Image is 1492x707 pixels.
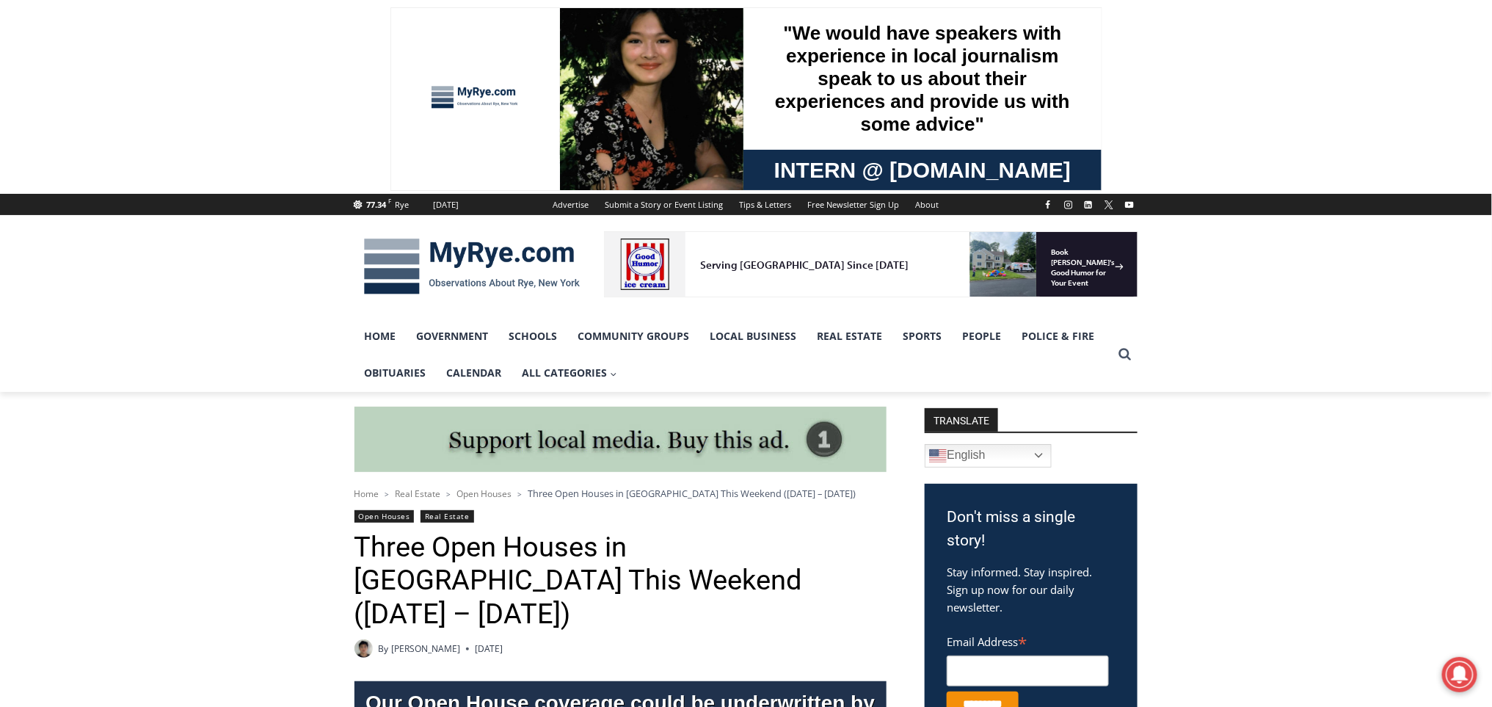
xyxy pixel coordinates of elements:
[421,510,474,523] a: Real Estate
[354,486,887,501] nav: Breadcrumbs
[150,92,208,175] div: "[PERSON_NAME]'s draw is the fine variety of pristine raw fish kept on hand"
[4,151,144,207] span: Open Tues. - Sun. [PHONE_NUMBER]
[457,487,512,500] a: Open Houses
[447,15,511,57] h4: Book [PERSON_NAME]'s Good Humor for Your Event
[545,194,597,215] a: Advertise
[354,407,887,473] img: support local media, buy this ad
[947,506,1116,552] h3: Don't miss a single story!
[385,489,390,499] span: >
[436,4,530,67] a: Book [PERSON_NAME]'s Good Humor for Your Event
[1100,196,1118,214] a: X
[354,487,379,500] a: Home
[908,194,947,215] a: About
[800,194,908,215] a: Free Newsletter Sign Up
[528,487,856,500] span: Three Open Houses in [GEOGRAPHIC_DATA] This Weekend ([DATE] – [DATE])
[518,489,523,499] span: >
[447,489,451,499] span: >
[366,199,386,210] span: 77.34
[512,355,628,391] button: Child menu of All Categories
[925,408,998,432] strong: TRANSLATE
[499,318,568,355] a: Schools
[700,318,807,355] a: Local Business
[354,318,407,355] a: Home
[354,639,373,658] a: Author image
[391,642,460,655] a: [PERSON_NAME]
[353,142,711,183] a: Intern @ [DOMAIN_NAME]
[354,355,437,391] a: Obituaries
[545,194,947,215] nav: Secondary Navigation
[396,198,410,211] div: Rye
[354,531,887,631] h1: Three Open Houses in [GEOGRAPHIC_DATA] This Weekend ([DATE] – [DATE])
[1080,196,1097,214] a: Linkedin
[568,318,700,355] a: Community Groups
[925,444,1052,468] a: English
[388,197,391,205] span: F
[1121,196,1138,214] a: YouTube
[1060,196,1077,214] a: Instagram
[893,318,953,355] a: Sports
[354,318,1112,392] nav: Primary Navigation
[953,318,1012,355] a: People
[929,447,947,465] img: en
[597,194,732,215] a: Submit a Story or Event Listing
[1112,341,1138,368] button: View Search Form
[947,563,1116,616] p: Stay informed. Stay inspired. Sign up now for our daily newsletter.
[475,642,503,656] time: [DATE]
[807,318,893,355] a: Real Estate
[437,355,512,391] a: Calendar
[354,510,415,523] a: Open Houses
[379,642,389,656] span: By
[355,1,443,67] img: s_800_809a2aa2-bb6e-4add-8b5e-749ad0704c34.jpeg
[354,228,589,305] img: MyRye.com
[732,194,800,215] a: Tips & Letters
[434,198,459,211] div: [DATE]
[407,318,499,355] a: Government
[1012,318,1105,355] a: Police & Fire
[384,146,680,179] span: Intern @ [DOMAIN_NAME]
[354,639,373,658] img: Patel, Devan - bio cropped 200x200
[1039,196,1057,214] a: Facebook
[371,1,694,142] div: "We would have speakers with experience in local journalism speak to us about their experiences a...
[947,627,1109,653] label: Email Address
[396,487,441,500] a: Real Estate
[96,26,363,40] div: Serving [GEOGRAPHIC_DATA] Since [DATE]
[1,148,148,183] a: Open Tues. - Sun. [PHONE_NUMBER]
